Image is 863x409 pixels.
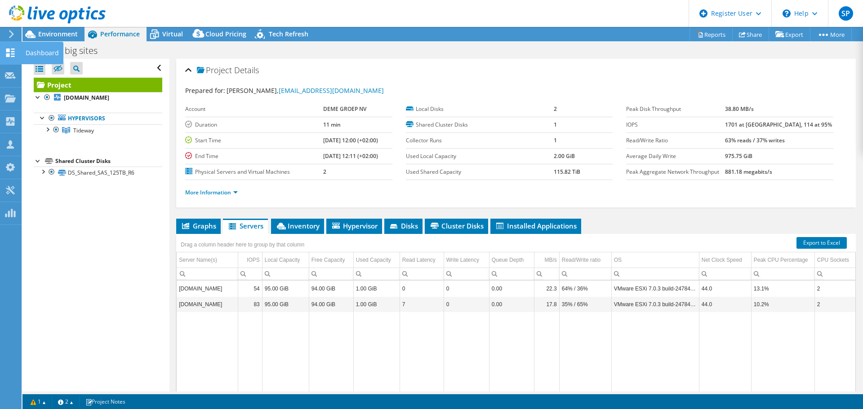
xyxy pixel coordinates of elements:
[262,296,309,312] td: Column Local Capacity, Value 95.00 GiB
[323,136,378,144] b: [DATE] 12:00 (+02:00)
[323,121,341,128] b: 11 min
[446,255,479,265] div: Write Latency
[751,252,814,268] td: Peak CPU Percentage Column
[309,252,353,268] td: Free Capacity Column
[559,252,611,268] td: Read/Write ratio Column
[559,296,611,312] td: Column Read/Write ratio, Value 35% / 65%
[34,92,162,104] a: [DOMAIN_NAME]
[559,281,611,296] td: Column Read/Write ratio, Value 64% / 36%
[489,296,534,312] td: Column Queue Depth, Value 0.00
[353,296,400,312] td: Column Used Capacity, Value 1.00 GiB
[185,167,323,176] label: Physical Servers and Virtual Machines
[751,281,814,296] td: Column Peak CPU Percentage, Value 13.1%
[534,296,559,312] td: Column MB/s, Value 17.8
[309,268,353,280] td: Column Free Capacity, Filter cell
[269,30,308,38] span: Tech Refresh
[817,255,849,265] div: CPU Sockets
[614,255,622,265] div: OS
[814,268,857,280] td: Column CPU Sockets, Filter cell
[699,296,751,312] td: Column Net Clock Speed, Value 44.0
[34,78,162,92] a: Project
[554,152,575,160] b: 2.00 GiB
[769,27,810,41] a: Export
[406,167,554,176] label: Used Shared Capacity
[177,268,238,280] td: Column Server Name(s), Filter cell
[814,281,857,296] td: Column CPU Sockets, Value 2
[534,268,559,280] td: Column MB/s, Filter cell
[814,252,857,268] td: CPU Sockets Column
[262,268,309,280] td: Column Local Capacity, Filter cell
[562,255,601,265] div: Read/Write ratio
[495,221,577,230] span: Installed Applications
[690,27,733,41] a: Reports
[489,252,534,268] td: Queue Depth Column
[185,136,323,145] label: Start Time
[331,221,378,230] span: Hypervisor
[814,296,857,312] td: Column CPU Sockets, Value 2
[177,281,238,296] td: Column Server Name(s), Value esx-nl-tw-01.deme.com
[751,296,814,312] td: Column Peak CPU Percentage, Value 10.2%
[262,281,309,296] td: Column Local Capacity, Value 95.00 GiB
[29,46,111,56] h1: Deme - big sites
[725,136,785,144] b: 63% reads / 37% writes
[554,168,580,176] b: 115.82 TiB
[534,281,559,296] td: Column MB/s, Value 22.3
[725,105,754,113] b: 38.80 MB/s
[725,152,752,160] b: 975.75 GiB
[626,120,725,129] label: IOPS
[197,66,232,75] span: Project
[406,105,554,114] label: Local Disks
[227,86,384,95] span: [PERSON_NAME],
[559,268,611,280] td: Column Read/Write ratio, Filter cell
[444,296,489,312] td: Column Write Latency, Value 0
[247,255,260,265] div: IOPS
[444,281,489,296] td: Column Write Latency, Value 0
[178,238,307,251] div: Drag a column header here to group by that column
[52,396,80,407] a: 2
[702,255,742,265] div: Net Clock Speed
[402,255,436,265] div: Read Latency
[55,156,162,167] div: Shared Cluster Disks
[626,152,725,161] label: Average Daily Write
[810,27,852,41] a: More
[177,296,238,312] td: Column Server Name(s), Value esx-nl-tw-02.deme.com
[754,255,808,265] div: Peak CPU Percentage
[79,396,132,407] a: Project Notes
[353,281,400,296] td: Column Used Capacity, Value 1.00 GiB
[725,168,772,176] b: 881.18 megabits/s
[38,30,78,38] span: Environment
[356,255,391,265] div: Used Capacity
[751,268,814,280] td: Column Peak CPU Percentage, Filter cell
[276,221,320,230] span: Inventory
[353,252,400,268] td: Used Capacity Column
[406,152,554,161] label: Used Local Capacity
[265,255,300,265] div: Local Capacity
[534,252,559,268] td: MB/s Column
[234,65,259,75] span: Details
[611,252,699,268] td: OS Column
[626,136,725,145] label: Read/Write Ratio
[699,268,751,280] td: Column Net Clock Speed, Filter cell
[177,252,238,268] td: Server Name(s) Column
[24,396,52,407] a: 1
[238,268,262,280] td: Column IOPS, Filter cell
[64,94,109,101] b: [DOMAIN_NAME]
[34,124,162,136] a: Tideway
[444,252,489,268] td: Write Latency Column
[323,168,326,176] b: 2
[34,113,162,124] a: Hypervisors
[353,268,400,280] td: Column Used Capacity, Filter cell
[400,296,444,312] td: Column Read Latency, Value 7
[205,30,246,38] span: Cloud Pricing
[309,296,353,312] td: Column Free Capacity, Value 94.00 GiB
[699,281,751,296] td: Column Net Clock Speed, Value 44.0
[611,281,699,296] td: Column OS, Value VMware ESXi 7.0.3 build-24784741
[185,120,323,129] label: Duration
[227,221,263,230] span: Servers
[839,6,853,21] span: SP
[400,252,444,268] td: Read Latency Column
[279,86,384,95] a: [EMAIL_ADDRESS][DOMAIN_NAME]
[162,30,183,38] span: Virtual
[185,105,323,114] label: Account
[611,268,699,280] td: Column OS, Filter cell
